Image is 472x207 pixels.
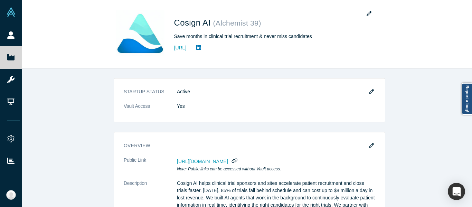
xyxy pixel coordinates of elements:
a: Report a bug! [462,83,472,115]
dd: Active [177,88,375,95]
span: Cosign AI [174,18,213,27]
h3: overview [124,142,366,149]
dd: Yes [177,103,375,110]
a: [URL] [174,44,187,51]
span: Public Link [124,157,146,164]
img: Cosign AI's Logo [116,10,164,58]
img: Michelle Ann Chua's Account [6,190,16,200]
dt: Vault Access [124,103,177,117]
span: [URL][DOMAIN_NAME] [177,159,228,164]
dt: STARTUP STATUS [124,88,177,103]
img: Alchemist Vault Logo [6,7,16,17]
em: Note: Public links can be accessed without Vault access. [177,167,281,171]
small: ( Alchemist 39 ) [213,19,261,27]
div: Save months in clinical trial recruitment & never miss candidates [174,33,368,40]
